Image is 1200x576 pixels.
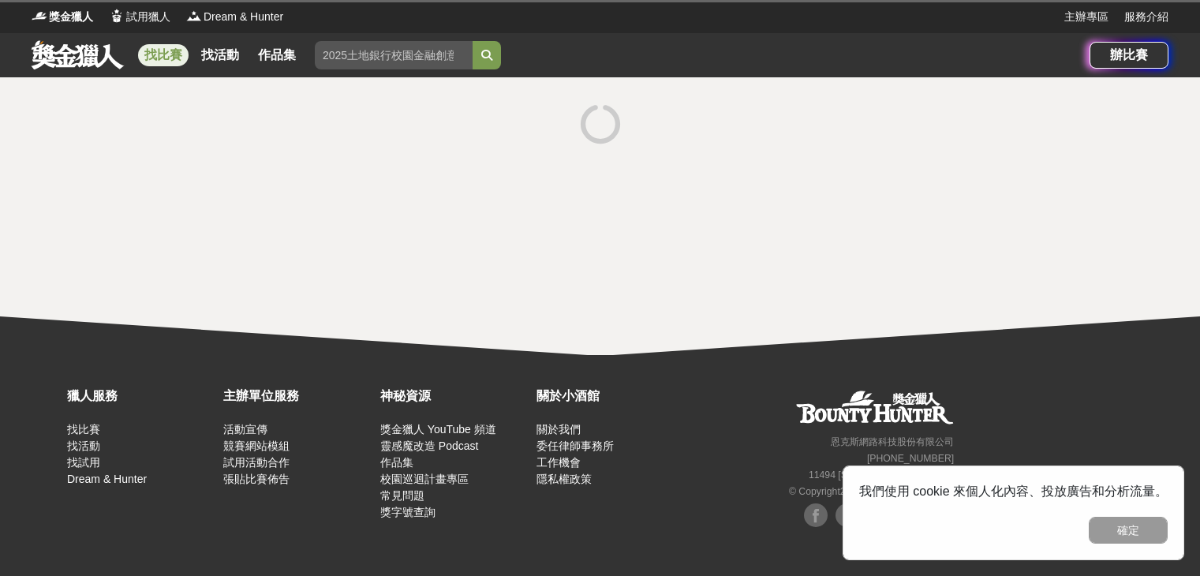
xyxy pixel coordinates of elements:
[186,9,283,25] a: LogoDream & Hunter
[67,387,215,406] div: 獵人服務
[1089,517,1168,544] button: 確定
[380,439,478,452] a: 靈感魔改造 Podcast
[831,436,954,447] small: 恩克斯網路科技股份有限公司
[138,44,189,66] a: 找比賽
[380,473,469,485] a: 校園巡迴計畫專區
[223,456,290,469] a: 試用活動合作
[109,9,170,25] a: Logo試用獵人
[67,473,147,485] a: Dream & Hunter
[32,8,47,24] img: Logo
[380,489,424,502] a: 常見問題
[380,506,436,518] a: 獎字號查詢
[380,456,413,469] a: 作品集
[223,423,267,436] a: 活動宣傳
[536,473,592,485] a: 隱私權政策
[126,9,170,25] span: 試用獵人
[252,44,302,66] a: 作品集
[380,387,529,406] div: 神秘資源
[804,503,828,527] img: Facebook
[67,423,100,436] a: 找比賽
[223,439,290,452] a: 競賽網站模組
[109,8,125,24] img: Logo
[315,41,473,69] input: 2025土地銀行校園金融創意挑戰賽：從你出發 開啟智慧金融新頁
[1064,9,1108,25] a: 主辦專區
[859,484,1168,498] span: 我們使用 cookie 來個人化內容、投放廣告和分析流量。
[204,9,283,25] span: Dream & Hunter
[536,387,685,406] div: 關於小酒館
[789,486,954,497] small: © Copyright 2025 . All Rights Reserved.
[32,9,93,25] a: Logo獎金獵人
[223,387,372,406] div: 主辦單位服務
[809,469,954,481] small: 11494 [STREET_ADDRESS] 3 樓
[1090,42,1168,69] a: 辦比賽
[223,473,290,485] a: 張貼比賽佈告
[67,456,100,469] a: 找試用
[186,8,202,24] img: Logo
[67,439,100,452] a: 找活動
[536,456,581,469] a: 工作機會
[536,423,581,436] a: 關於我們
[1124,9,1168,25] a: 服務介紹
[836,503,859,527] img: Facebook
[380,423,496,436] a: 獎金獵人 YouTube 頻道
[195,44,245,66] a: 找活動
[49,9,93,25] span: 獎金獵人
[867,453,954,464] small: [PHONE_NUMBER]
[536,439,614,452] a: 委任律師事務所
